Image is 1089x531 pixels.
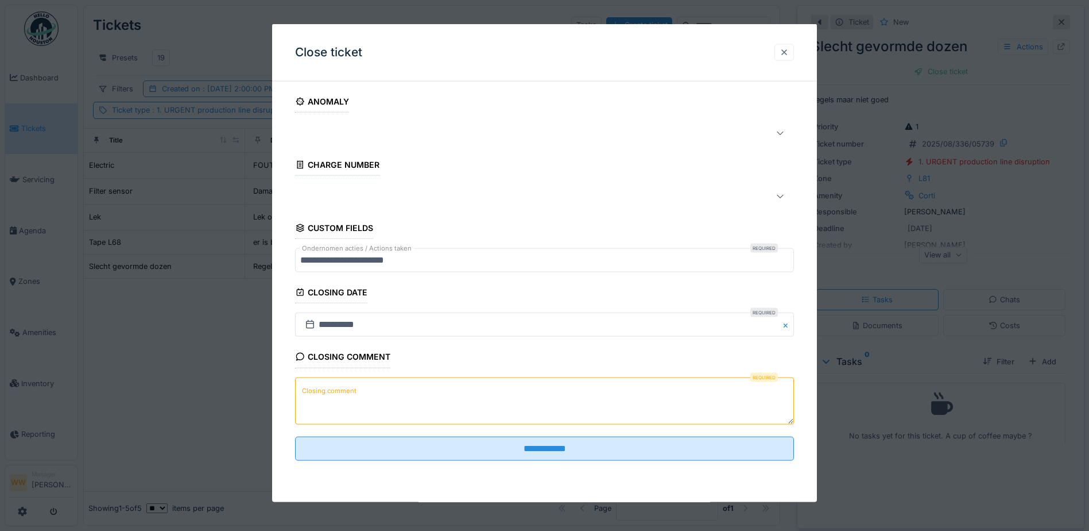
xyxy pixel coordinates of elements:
div: Anomaly [295,93,349,113]
div: Custom fields [295,220,373,239]
h3: Close ticket [295,45,362,60]
button: Close [781,313,794,337]
div: Required [750,244,778,253]
div: Required [750,372,778,382]
label: Closing comment [300,383,359,398]
div: Closing comment [295,348,390,368]
div: Closing date [295,284,367,303]
label: Ondernomen acties / Actions taken [300,244,414,253]
div: Charge number [295,156,379,176]
div: Required [750,308,778,317]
